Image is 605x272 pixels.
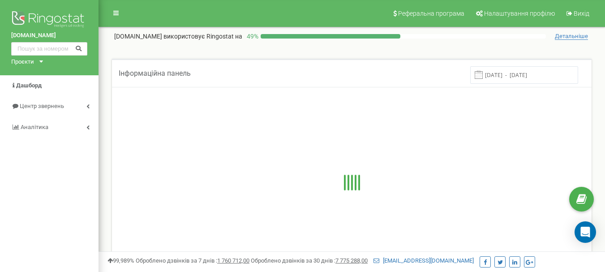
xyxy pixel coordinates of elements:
[11,9,87,31] img: Ringostat logo
[107,257,134,264] span: 99,989%
[11,58,34,66] div: Проєкти
[11,31,87,40] a: [DOMAIN_NAME]
[555,33,588,40] span: Детальніше
[21,124,48,130] span: Аналiтика
[16,82,42,89] span: Дашборд
[251,257,368,264] span: Оброблено дзвінків за 30 днів :
[398,10,464,17] span: Реферальна програма
[484,10,555,17] span: Налаштування профілю
[574,10,589,17] span: Вихід
[11,42,87,56] input: Пошук за номером
[217,257,249,264] u: 1 760 712,00
[20,103,64,109] span: Центр звернень
[114,32,242,41] p: [DOMAIN_NAME]
[136,257,249,264] span: Оброблено дзвінків за 7 днів :
[163,33,242,40] span: використовує Ringostat на
[242,32,261,41] p: 49 %
[335,257,368,264] u: 7 775 288,00
[575,221,596,243] div: Open Intercom Messenger
[373,257,474,264] a: [EMAIL_ADDRESS][DOMAIN_NAME]
[119,69,191,78] span: Інформаційна панель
